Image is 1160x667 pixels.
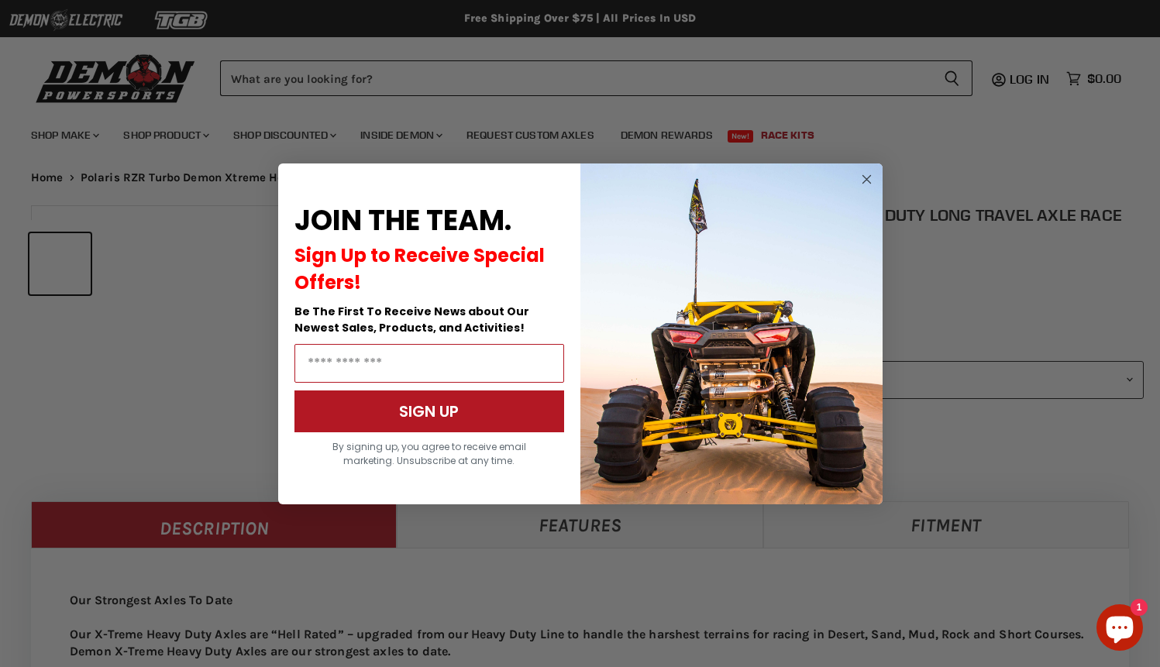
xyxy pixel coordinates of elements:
button: SIGN UP [294,390,564,432]
inbox-online-store-chat: Shopify online store chat [1092,604,1148,655]
span: Be The First To Receive News about Our Newest Sales, Products, and Activities! [294,304,529,335]
span: Sign Up to Receive Special Offers! [294,242,545,295]
input: Email Address [294,344,564,383]
span: JOIN THE TEAM. [294,201,511,240]
button: Close dialog [857,170,876,189]
img: a9095488-b6e7-41ba-879d-588abfab540b.jpeg [580,163,883,504]
span: By signing up, you agree to receive email marketing. Unsubscribe at any time. [332,440,526,467]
